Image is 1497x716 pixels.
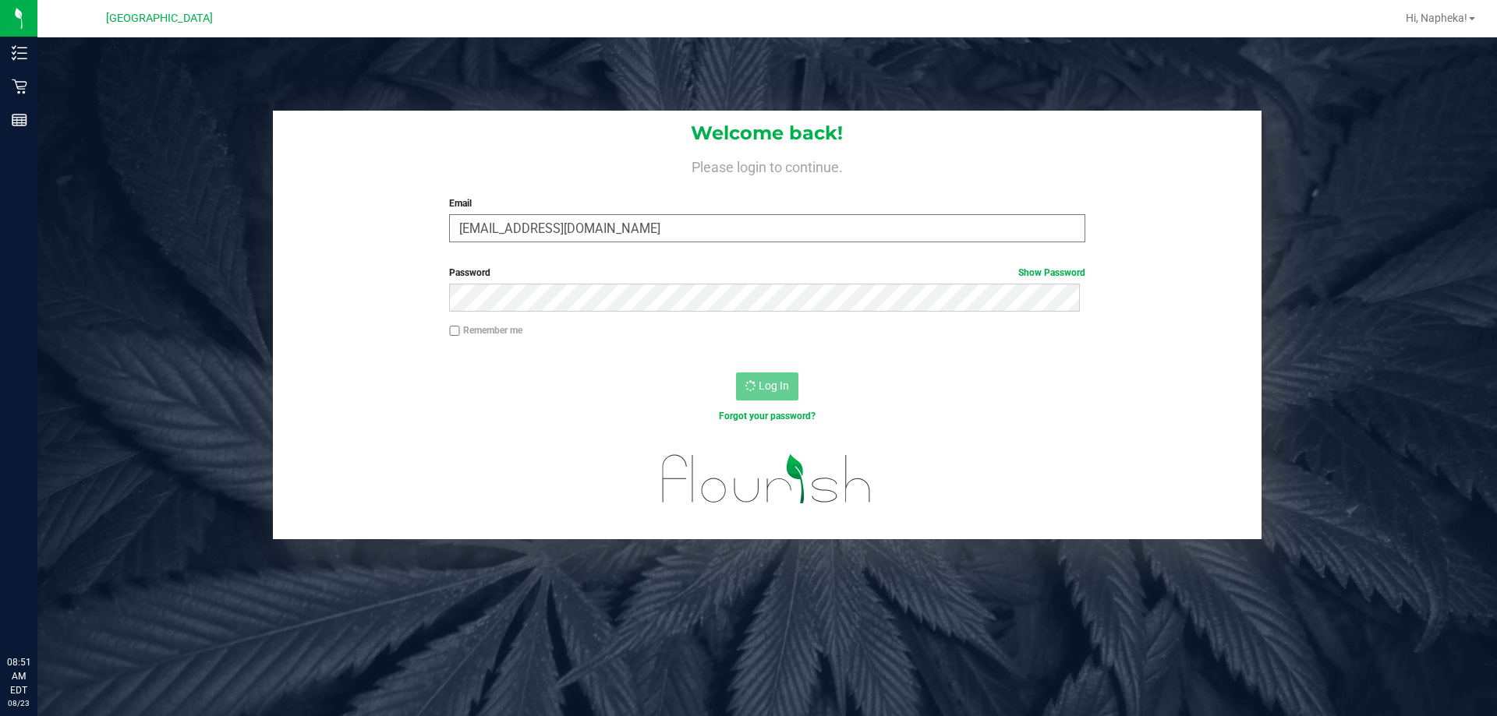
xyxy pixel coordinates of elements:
[7,655,30,697] p: 08:51 AM EDT
[273,123,1262,143] h1: Welcome back!
[719,411,816,421] a: Forgot your password?
[449,196,1085,210] label: Email
[643,439,890,519] img: flourish_logo.svg
[759,379,789,392] span: Log In
[12,45,27,61] inline-svg: Inventory
[449,326,460,337] input: Remember me
[12,112,27,128] inline-svg: Reports
[449,267,490,278] span: Password
[106,12,213,25] span: [GEOGRAPHIC_DATA]
[1018,267,1085,278] a: Show Password
[7,697,30,709] p: 08/23
[273,156,1262,175] h4: Please login to continue.
[736,372,798,400] button: Log In
[12,79,27,94] inline-svg: Retail
[1406,12,1467,24] span: Hi, Napheka!
[449,323,522,337] label: Remember me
